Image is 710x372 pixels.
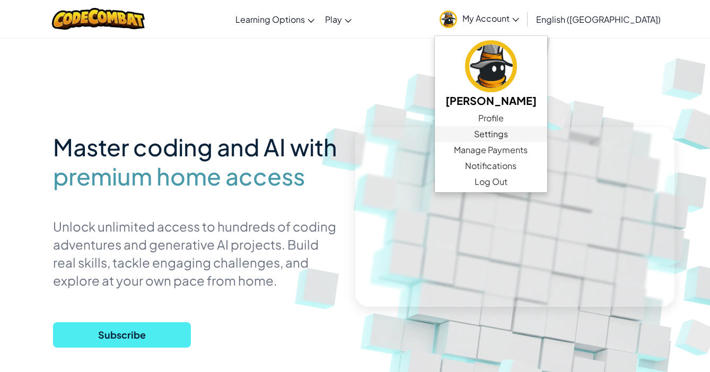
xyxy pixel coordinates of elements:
[531,5,666,33] a: English ([GEOGRAPHIC_DATA])
[434,2,524,36] a: My Account
[53,132,337,162] span: Master coding and AI with
[53,162,305,191] span: premium home access
[435,174,547,190] a: Log Out
[536,14,661,25] span: English ([GEOGRAPHIC_DATA])
[325,14,342,25] span: Play
[445,92,537,109] h5: [PERSON_NAME]
[462,13,519,24] span: My Account
[52,8,145,30] img: CodeCombat logo
[230,5,320,33] a: Learning Options
[235,14,305,25] span: Learning Options
[440,11,457,28] img: avatar
[516,78,591,146] img: Overlap cubes
[465,160,516,172] span: Notifications
[53,322,191,348] button: Subscribe
[435,126,547,142] a: Settings
[435,110,547,126] a: Profile
[435,39,547,110] a: [PERSON_NAME]
[465,40,517,92] img: avatar
[53,217,339,289] p: Unlock unlimited access to hundreds of coding adventures and generative AI projects. Build real s...
[320,5,357,33] a: Play
[435,142,547,158] a: Manage Payments
[435,158,547,174] a: Notifications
